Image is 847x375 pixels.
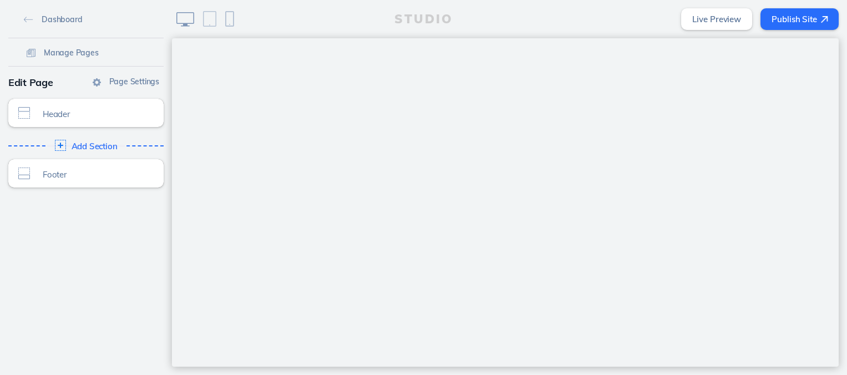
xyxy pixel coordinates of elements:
[176,12,194,27] img: icon-desktop@2x.png
[24,17,33,23] img: icon-back-arrow@2x.png
[109,77,159,87] span: Page Settings
[43,170,144,179] span: Footer
[27,49,35,57] img: icon-pages@2x.png
[43,109,144,119] span: Header
[55,140,66,151] img: icon-section-type-add@2x.png
[8,72,164,93] div: Edit Page
[203,11,216,27] img: icon-tablet@2x.png
[225,11,234,27] img: icon-phone@2x.png
[821,16,828,23] img: icon-arrow-ne@2x.png
[44,48,99,58] span: Manage Pages
[18,107,30,119] img: icon-section-type-header@2x.png
[93,78,101,87] img: icon-gear@2x.png
[681,8,752,30] a: Live Preview
[760,8,839,30] button: Publish Site
[72,141,118,151] span: Add Section
[18,168,30,179] img: icon-section-type-footer@2x.png
[42,14,82,24] span: Dashboard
